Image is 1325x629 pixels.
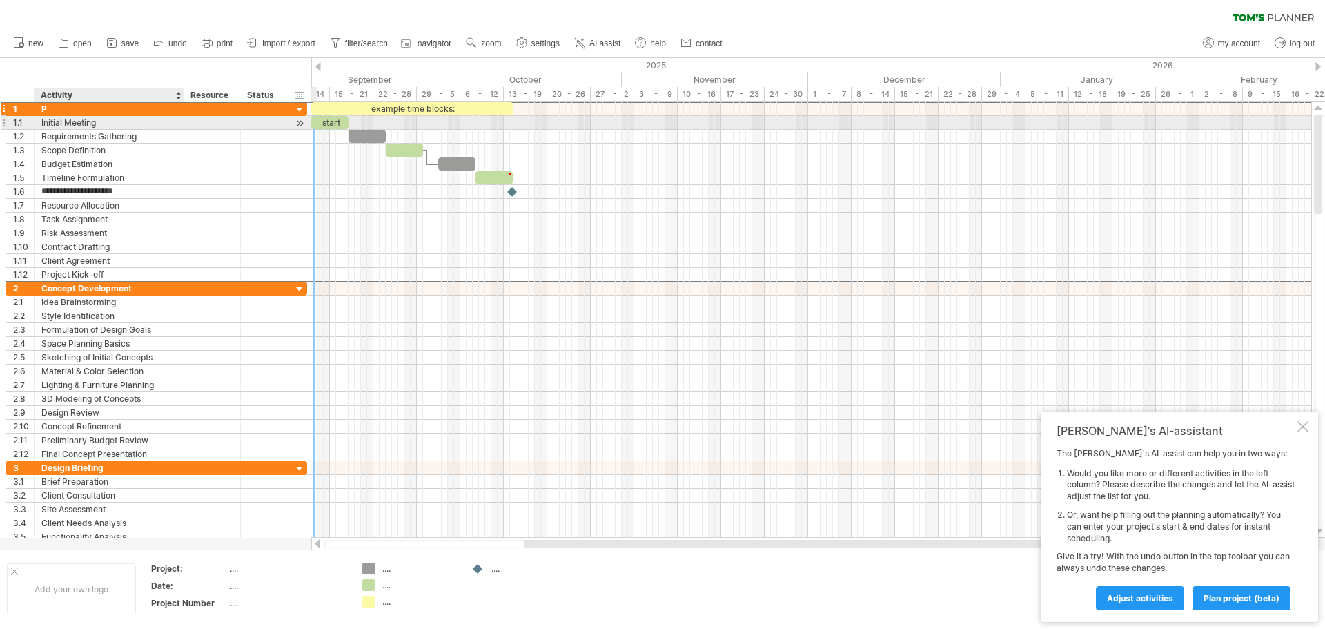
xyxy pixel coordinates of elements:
[895,87,939,101] div: 15 - 21
[41,213,177,226] div: Task Assignment
[631,35,670,52] a: help
[1112,87,1156,101] div: 19 - 25
[491,563,567,574] div: ....
[230,563,346,574] div: ....
[230,580,346,592] div: ....
[41,171,177,184] div: Timeline Formulation
[7,563,136,615] div: Add your own logo
[429,72,622,87] div: October 2025
[678,87,721,101] div: 10 - 16
[13,365,34,378] div: 2.6
[41,199,177,212] div: Resource Allocation
[462,35,505,52] a: zoom
[345,39,388,48] span: filter/search
[13,392,34,405] div: 2.8
[634,87,678,101] div: 3 - 9
[721,87,765,101] div: 17 - 23
[168,39,187,48] span: undo
[13,309,34,322] div: 2.2
[41,226,177,240] div: Risk Assessment
[41,434,177,447] div: Preliminary Budget Review
[41,296,177,309] div: Idea Brainstorming
[696,39,723,48] span: contact
[460,87,504,101] div: 6 - 12
[13,296,34,309] div: 2.1
[1199,35,1264,52] a: my account
[13,489,34,502] div: 3.2
[13,434,34,447] div: 2.11
[418,39,451,48] span: navigator
[13,116,34,129] div: 1.1
[41,268,177,281] div: Project Kick-off
[1156,87,1199,101] div: 26 - 1
[151,563,227,574] div: Project:
[41,102,177,115] div: P
[330,87,373,101] div: 15 - 21
[1025,87,1069,101] div: 5 - 11
[13,268,34,281] div: 1.12
[41,420,177,433] div: Concept Refinement
[591,87,634,101] div: 27 - 2
[1204,593,1279,603] span: plan project (beta)
[13,530,34,543] div: 3.5
[13,475,34,488] div: 3.1
[13,144,34,157] div: 1.3
[1067,510,1295,544] li: Or, want help filling out the planning automatically? You can enter your project's start & end da...
[1107,593,1173,603] span: Adjust activities
[571,35,625,52] a: AI assist
[41,144,177,157] div: Scope Definition
[41,378,177,391] div: Lighting & Furniture Planning
[13,461,34,474] div: 3
[41,530,177,543] div: Functionality Analysis
[1192,586,1290,610] a: plan project (beta)
[852,87,895,101] div: 8 - 14
[311,116,349,129] div: start
[41,309,177,322] div: Style Identification
[382,579,458,591] div: ....
[13,240,34,253] div: 1.10
[13,213,34,226] div: 1.8
[41,282,177,295] div: Concept Development
[28,39,43,48] span: new
[13,282,34,295] div: 2
[41,351,177,364] div: Sketching of Initial Concepts
[1290,39,1315,48] span: log out
[217,39,233,48] span: print
[481,39,501,48] span: zoom
[1199,87,1243,101] div: 2 - 8
[650,39,666,48] span: help
[513,35,564,52] a: settings
[244,35,320,52] a: import / export
[41,254,177,267] div: Client Agreement
[41,130,177,143] div: Requirements Gathering
[382,596,458,608] div: ....
[55,35,96,52] a: open
[13,199,34,212] div: 1.7
[13,323,34,336] div: 2.3
[13,254,34,267] div: 1.11
[1057,448,1295,610] div: The [PERSON_NAME]'s AI-assist can help you in two ways: Give it a try! With the undo button in th...
[982,87,1025,101] div: 29 - 4
[41,461,177,474] div: Design Briefing
[531,39,560,48] span: settings
[382,563,458,574] div: ....
[1218,39,1260,48] span: my account
[41,475,177,488] div: Brief Preparation
[808,72,1001,87] div: December 2025
[13,503,34,516] div: 3.3
[151,597,227,609] div: Project Number
[547,87,591,101] div: 20 - 26
[13,337,34,350] div: 2.4
[13,406,34,419] div: 2.9
[1069,87,1112,101] div: 12 - 18
[13,185,34,198] div: 1.6
[41,88,176,102] div: Activity
[41,503,177,516] div: Site Assessment
[151,580,227,592] div: Date:
[41,392,177,405] div: 3D Modeling of Concepts
[230,597,346,609] div: ....
[1096,586,1184,610] a: Adjust activities
[622,72,808,87] div: November 2025
[399,35,455,52] a: navigator
[13,447,34,461] div: 2.12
